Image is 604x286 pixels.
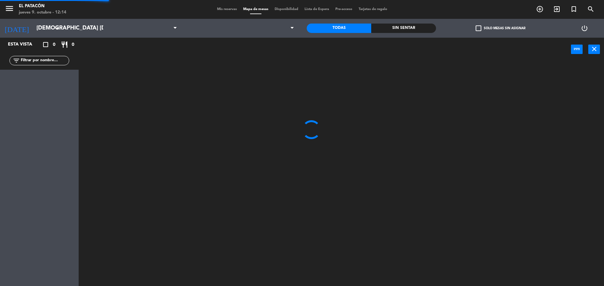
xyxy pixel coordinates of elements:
button: menu [5,4,14,15]
span: Lista de Espera [301,8,332,11]
i: filter_list [13,57,20,64]
span: Disponibilidad [271,8,301,11]
input: Filtrar por nombre... [20,57,69,64]
i: crop_square [42,41,49,48]
i: arrow_drop_down [54,24,61,32]
div: El Patacón [19,3,66,9]
div: Sin sentar [371,24,436,33]
i: search [587,5,595,13]
div: Esta vista [3,41,45,48]
span: 0 [53,41,55,48]
span: 0 [72,41,74,48]
label: Solo mesas sin asignar [476,25,525,31]
span: Mapa de mesas [240,8,271,11]
i: turned_in_not [570,5,578,13]
span: check_box_outline_blank [476,25,481,31]
button: power_input [571,45,583,54]
i: power_input [573,45,581,53]
i: restaurant [61,41,68,48]
span: Mis reservas [214,8,240,11]
div: Todas [307,24,371,33]
button: close [588,45,600,54]
div: jueves 9. octubre - 12:14 [19,9,66,16]
span: Tarjetas de regalo [355,8,390,11]
i: exit_to_app [553,5,561,13]
i: power_settings_new [581,24,588,32]
i: add_circle_outline [536,5,544,13]
span: Pre-acceso [332,8,355,11]
i: close [590,45,598,53]
i: menu [5,4,14,13]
